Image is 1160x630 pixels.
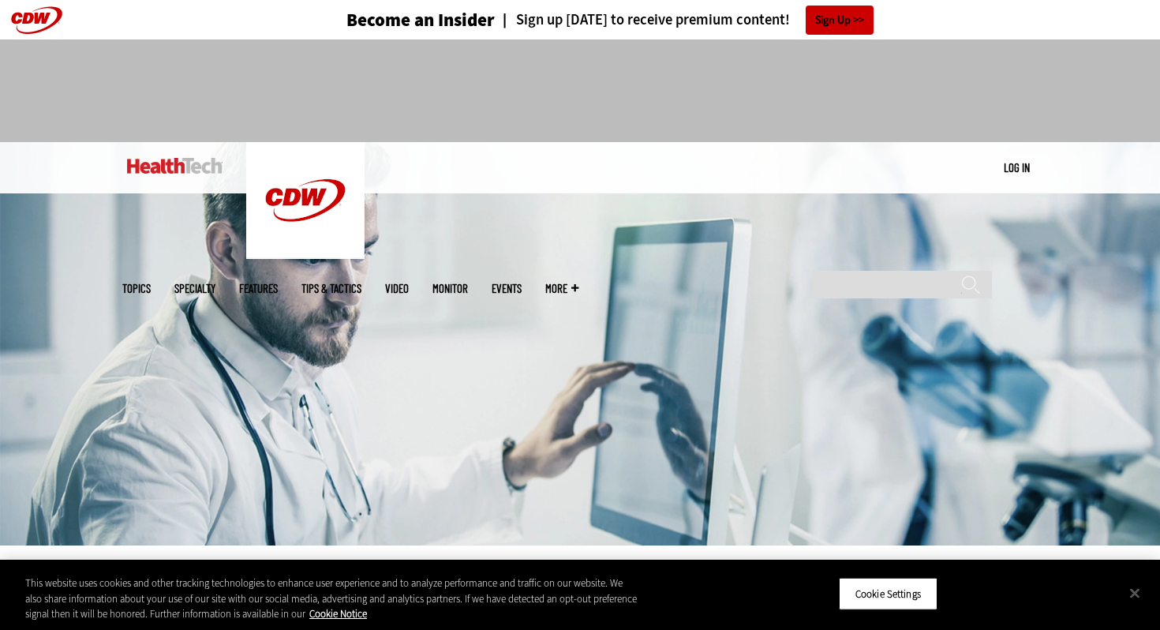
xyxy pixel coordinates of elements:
img: Home [246,142,365,259]
a: Events [492,283,522,294]
div: User menu [1004,159,1030,176]
iframe: advertisement [293,55,867,126]
a: Tips & Tactics [301,283,361,294]
a: CDW [246,246,365,263]
a: Become an Insider [287,11,495,29]
a: Sign up [DATE] to receive premium content! [495,13,790,28]
span: Topics [122,283,151,294]
button: Close [1117,576,1152,610]
img: Home [127,158,223,174]
a: Video [385,283,409,294]
a: Log in [1004,160,1030,174]
button: Cookie Settings [839,577,937,610]
a: MonITor [432,283,468,294]
a: Features [239,283,278,294]
span: More [545,283,578,294]
h3: Become an Insider [346,11,495,29]
a: Sign Up [806,6,874,35]
span: Specialty [174,283,215,294]
a: More information about your privacy [309,607,367,621]
div: This website uses cookies and other tracking technologies to enhance user experience and to analy... [25,576,638,622]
